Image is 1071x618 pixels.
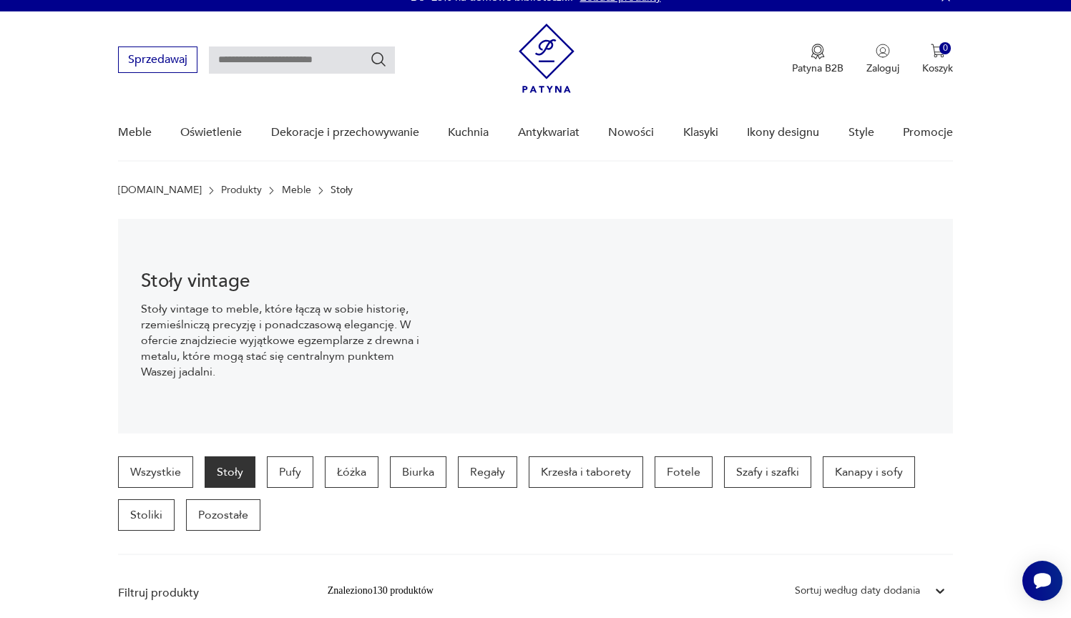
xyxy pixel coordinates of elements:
[118,456,193,488] a: Wszystkie
[141,301,429,380] p: Stoły vintage to meble, które łączą w sobie historię, rzemieślniczą precyzję i ponadczasową elega...
[608,105,654,160] a: Nowości
[221,185,262,196] a: Produkty
[792,62,843,75] p: Patyna B2B
[331,185,353,196] p: Stoły
[876,44,890,58] img: Ikonka użytkownika
[931,44,945,58] img: Ikona koszyka
[1022,561,1062,601] iframe: Smartsupp widget button
[939,42,952,54] div: 0
[903,105,953,160] a: Promocje
[328,583,434,599] div: Znaleziono 130 produktów
[118,499,175,531] a: Stoliki
[282,185,311,196] a: Meble
[811,44,825,59] img: Ikona medalu
[519,24,574,93] img: Patyna - sklep z meblami i dekoracjami vintage
[370,51,387,68] button: Szukaj
[180,105,242,160] a: Oświetlenie
[849,105,874,160] a: Style
[683,105,718,160] a: Klasyki
[118,46,197,73] button: Sprzedawaj
[655,456,713,488] a: Fotele
[792,44,843,75] button: Patyna B2B
[205,456,255,488] a: Stoły
[448,105,489,160] a: Kuchnia
[747,105,819,160] a: Ikony designu
[866,62,899,75] p: Zaloguj
[792,44,843,75] a: Ikona medaluPatyna B2B
[186,499,260,531] a: Pozostałe
[118,105,152,160] a: Meble
[922,62,953,75] p: Koszyk
[271,105,419,160] a: Dekoracje i przechowywanie
[866,44,899,75] button: Zaloguj
[390,456,446,488] a: Biurka
[795,583,920,599] div: Sortuj według daty dodania
[458,456,517,488] a: Regały
[529,456,643,488] a: Krzesła i taborety
[823,456,915,488] a: Kanapy i sofy
[118,185,202,196] a: [DOMAIN_NAME]
[518,105,579,160] a: Antykwariat
[118,585,293,601] p: Filtruj produkty
[325,456,378,488] a: Łóżka
[724,456,811,488] a: Szafy i szafki
[141,273,429,290] h1: Stoły vintage
[267,456,313,488] a: Pufy
[922,44,953,75] button: 0Koszyk
[118,56,197,66] a: Sprzedawaj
